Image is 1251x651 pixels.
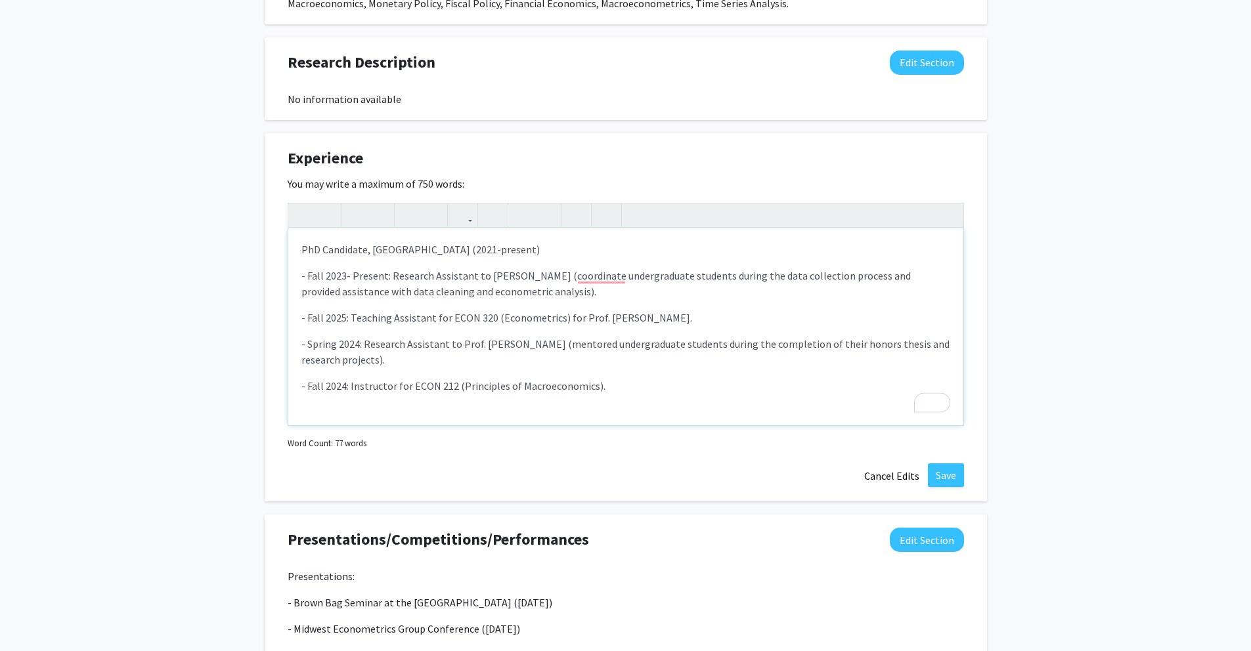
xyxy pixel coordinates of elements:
p: Presentations: [288,568,964,584]
p: - Fall 2024: Instructor for ECON 212 (Principles of Macroeconomics). [301,378,950,394]
span: Experience [288,146,363,170]
small: Word Count: 77 words [288,437,366,450]
p: PhD Candidate, [GEOGRAPHIC_DATA] (2021-present) [301,241,950,257]
button: Insert Image [481,203,504,226]
button: Undo (Ctrl + Z) [292,203,315,226]
p: - Fall 2023- Present: Research Assistant to [PERSON_NAME] (coordinate undergraduate students duri... [301,268,950,299]
button: Redo (Ctrl + Y) [315,203,338,226]
span: Presentations/Competitions/Performances [288,528,589,551]
button: Subscript [421,203,444,226]
p: - Fall 2025: Teaching Assistant for ECON 320 (Econometrics) for Prof. [PERSON_NAME]. [301,310,950,325]
button: Unordered list [512,203,535,226]
span: Research Description [288,51,435,74]
button: Remove format [565,203,588,226]
label: You may write a maximum of 750 words: [288,176,464,192]
p: - Midwest Econometrics Group Conference ([DATE]) [288,621,964,637]
div: To enrich screen reader interactions, please activate Accessibility in Grammarly extension settings [288,228,963,425]
iframe: Chat [10,592,56,641]
button: Cancel Edits [856,463,928,488]
button: Edit Research Description [890,51,964,75]
button: Fullscreen [937,203,960,226]
p: - Spring 2024: Research Assistant to Prof. [PERSON_NAME] (mentored undergraduate students during ... [301,336,950,367]
div: No information available [288,91,964,107]
button: Superscript [398,203,421,226]
button: Ordered list [535,203,558,226]
button: Insert horizontal rule [595,203,618,226]
button: Save [928,463,964,487]
button: Strong (Ctrl + B) [345,203,368,226]
button: Edit Presentations/Competitions/Performances [890,528,964,552]
p: - Brown Bag Seminar at the [GEOGRAPHIC_DATA] ([DATE]) [288,595,964,610]
button: Link [451,203,474,226]
button: Emphasis (Ctrl + I) [368,203,391,226]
